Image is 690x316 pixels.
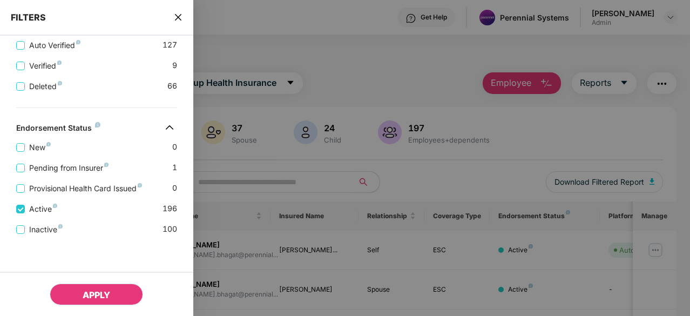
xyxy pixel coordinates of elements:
[25,183,146,194] span: Provisional Health Card Issued
[25,60,66,72] span: Verified
[138,183,142,187] img: svg+xml;base64,PHN2ZyB4bWxucz0iaHR0cDovL3d3dy53My5vcmcvMjAwMC9zdmciIHdpZHRoPSI4IiBoZWlnaHQ9IjgiIH...
[11,12,46,23] span: FILTERS
[163,39,177,51] span: 127
[104,163,109,167] img: svg+xml;base64,PHN2ZyB4bWxucz0iaHR0cDovL3d3dy53My5vcmcvMjAwMC9zdmciIHdpZHRoPSI4IiBoZWlnaHQ9IjgiIH...
[58,81,62,85] img: svg+xml;base64,PHN2ZyB4bWxucz0iaHR0cDovL3d3dy53My5vcmcvMjAwMC9zdmciIHdpZHRoPSI4IiBoZWlnaHQ9IjgiIH...
[25,224,67,236] span: Inactive
[172,141,177,153] span: 0
[25,162,113,174] span: Pending from Insurer
[25,80,66,92] span: Deleted
[57,60,62,65] img: svg+xml;base64,PHN2ZyB4bWxucz0iaHR0cDovL3d3dy53My5vcmcvMjAwMC9zdmciIHdpZHRoPSI4IiBoZWlnaHQ9IjgiIH...
[172,59,177,72] span: 9
[163,203,177,215] span: 196
[25,142,55,153] span: New
[58,224,63,228] img: svg+xml;base64,PHN2ZyB4bWxucz0iaHR0cDovL3d3dy53My5vcmcvMjAwMC9zdmciIHdpZHRoPSI4IiBoZWlnaHQ9IjgiIH...
[172,182,177,194] span: 0
[163,223,177,236] span: 100
[46,142,51,146] img: svg+xml;base64,PHN2ZyB4bWxucz0iaHR0cDovL3d3dy53My5vcmcvMjAwMC9zdmciIHdpZHRoPSI4IiBoZWlnaHQ9IjgiIH...
[83,290,110,300] span: APPLY
[167,80,177,92] span: 66
[16,123,100,136] div: Endorsement Status
[25,203,62,215] span: Active
[25,39,85,51] span: Auto Verified
[172,162,177,174] span: 1
[53,204,57,208] img: svg+xml;base64,PHN2ZyB4bWxucz0iaHR0cDovL3d3dy53My5vcmcvMjAwMC9zdmciIHdpZHRoPSI4IiBoZWlnaHQ9IjgiIH...
[76,40,80,44] img: svg+xml;base64,PHN2ZyB4bWxucz0iaHR0cDovL3d3dy53My5vcmcvMjAwMC9zdmciIHdpZHRoPSI4IiBoZWlnaHQ9IjgiIH...
[161,119,178,136] img: svg+xml;base64,PHN2ZyB4bWxucz0iaHR0cDovL3d3dy53My5vcmcvMjAwMC9zdmciIHdpZHRoPSIzMiIgaGVpZ2h0PSIzMi...
[174,12,182,23] span: close
[50,284,143,305] button: APPLY
[95,122,100,127] img: svg+xml;base64,PHN2ZyB4bWxucz0iaHR0cDovL3d3dy53My5vcmcvMjAwMC9zdmciIHdpZHRoPSI4IiBoZWlnaHQ9IjgiIH...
